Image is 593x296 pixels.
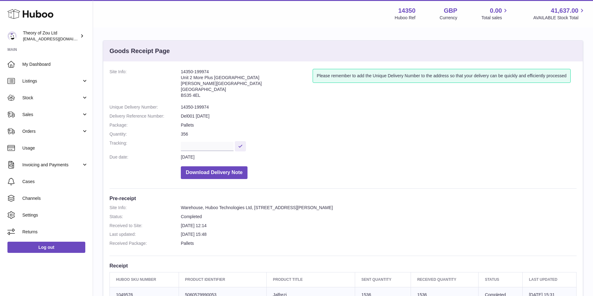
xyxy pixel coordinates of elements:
dd: 14350-199974 [181,104,577,110]
dt: Site Info: [109,69,181,101]
dd: Completed [181,214,577,220]
strong: 14350 [398,7,416,15]
span: Stock [22,95,82,101]
dd: [DATE] 15:48 [181,231,577,237]
th: Huboo SKU Number [110,272,179,287]
span: Returns [22,229,88,235]
span: Usage [22,145,88,151]
span: Orders [22,128,82,134]
h3: Goods Receipt Page [109,47,170,55]
dt: Unique Delivery Number: [109,104,181,110]
dt: Received to Site: [109,223,181,229]
span: [EMAIL_ADDRESS][DOMAIN_NAME] [23,36,91,41]
dd: Del001 [DATE] [181,113,577,119]
address: 14350-199974 Unit 2 More Plus [GEOGRAPHIC_DATA] [PERSON_NAME][GEOGRAPHIC_DATA] [GEOGRAPHIC_DATA] ... [181,69,313,101]
span: My Dashboard [22,61,88,67]
dd: 356 [181,131,577,137]
a: Log out [7,242,85,253]
h3: Pre-receipt [109,195,577,202]
dt: Received Package: [109,240,181,246]
dd: Warehouse, Huboo Technologies Ltd, [STREET_ADDRESS][PERSON_NAME] [181,205,577,211]
div: Theory of Zou Ltd [23,30,79,42]
strong: GBP [444,7,457,15]
div: Currency [440,15,457,21]
dd: Pallets [181,122,577,128]
h3: Receipt [109,262,577,269]
dt: Tracking: [109,140,181,151]
div: Please remember to add the Unique Delivery Number to the address so that your delivery can be qui... [313,69,570,83]
th: Sent Quantity [355,272,411,287]
dd: Pallets [181,240,577,246]
span: Channels [22,195,88,201]
span: Total sales [481,15,509,21]
button: Download Delivery Note [181,166,247,179]
span: 0.00 [490,7,502,15]
dt: Site Info: [109,205,181,211]
dt: Last updated: [109,231,181,237]
dt: Delivery Reference Number: [109,113,181,119]
span: Settings [22,212,88,218]
th: Last updated [523,272,577,287]
dt: Package: [109,122,181,128]
span: AVAILABLE Stock Total [533,15,586,21]
span: Cases [22,179,88,185]
span: 41,637.00 [551,7,578,15]
span: Listings [22,78,82,84]
span: Invoicing and Payments [22,162,82,168]
th: Product Identifier [179,272,266,287]
dd: [DATE] 12:14 [181,223,577,229]
a: 0.00 Total sales [481,7,509,21]
img: internalAdmin-14350@internal.huboo.com [7,31,17,41]
th: Received Quantity [411,272,479,287]
a: 41,637.00 AVAILABLE Stock Total [533,7,586,21]
dt: Quantity: [109,131,181,137]
div: Huboo Ref [395,15,416,21]
th: Product title [266,272,355,287]
dt: Status: [109,214,181,220]
th: Status [479,272,523,287]
dd: [DATE] [181,154,577,160]
span: Sales [22,112,82,118]
dt: Due date: [109,154,181,160]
